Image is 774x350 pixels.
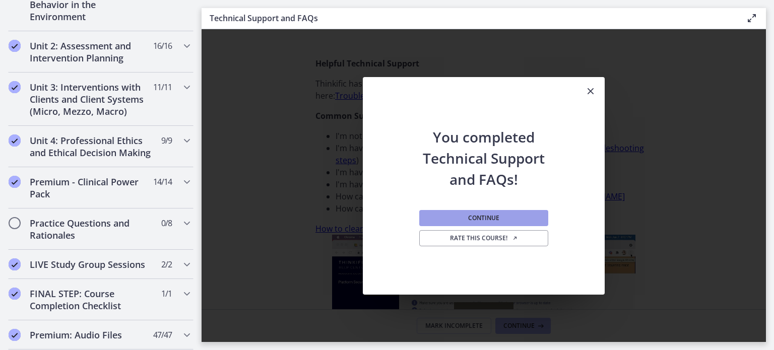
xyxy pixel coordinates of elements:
div: Playbar [58,173,257,189]
button: Play Video [17,173,36,189]
span: 11 / 11 [153,81,172,93]
span: 0 / 8 [161,217,172,229]
i: Completed [9,134,21,147]
i: Completed [9,258,21,270]
a: Rate this course! Opens in a new window [419,230,548,246]
h2: Unit 4: Professional Ethics and Ethical Decision Making [30,134,153,159]
span: 9 / 9 [161,134,172,147]
i: Completed [9,329,21,341]
span: 16 / 16 [153,40,172,52]
button: Close [576,77,605,106]
i: Completed [9,40,21,52]
h3: Technical Support and FAQs [210,12,730,24]
h2: FINAL STEP: Course Completion Checklist [30,288,153,312]
button: Show settings menu [282,173,301,189]
i: Completed [9,288,21,300]
h2: LIVE Study Group Sessions [30,258,153,270]
i: Opens in a new window [512,235,518,241]
h2: Premium: Audio Files [30,329,153,341]
i: Completed [9,176,21,188]
span: 2 / 2 [161,258,172,270]
button: Continue [419,210,548,226]
span: Rate this course! [450,234,518,242]
button: Fullscreen [301,173,320,189]
button: Play Video: c2vc7gtgqj4mguj7ic2g.mp4 [139,67,198,105]
h2: Unit 2: Assessment and Intervention Planning [30,40,153,64]
h2: Practice Questions and Rationales [30,217,153,241]
i: Completed [9,81,21,93]
h2: Unit 3: Interventions with Clients and Client Systems (Micro, Mezzo, Macro) [30,81,153,117]
h2: You completed Technical Support and FAQs! [417,106,550,190]
span: 1 / 1 [161,288,172,300]
button: Mute [263,173,282,189]
span: Continue [468,214,499,222]
h2: Premium - Clinical Power Pack [30,176,153,200]
span: 47 / 47 [153,329,172,341]
span: 14 / 14 [153,176,172,188]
